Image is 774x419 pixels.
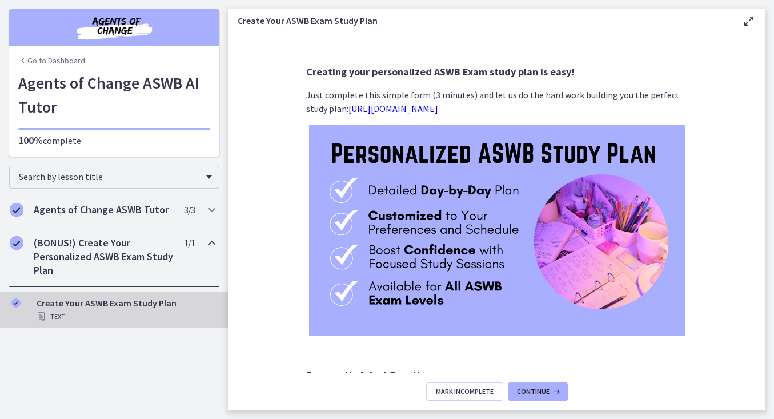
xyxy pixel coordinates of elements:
[18,134,43,147] span: 100%
[10,236,23,250] i: Completed
[426,382,503,401] button: Mark Incomplete
[37,296,215,324] div: Create Your ASWB Exam Study Plan
[46,14,183,41] img: Agents of Change Social Work Test Prep
[18,55,85,66] a: Go to Dashboard
[306,88,688,115] p: Just complete this simple form (3 minutes) and let us do the hard work building you the perfect s...
[34,236,173,277] h2: (BONUS!) Create Your Personalized ASWB Exam Study Plan
[9,166,219,189] div: Search by lesson title
[10,203,23,217] i: Completed
[18,134,210,147] p: complete
[508,382,568,401] button: Continue
[18,71,210,119] h1: Agents of Change ASWB AI Tutor
[11,298,21,308] i: Completed
[34,203,173,217] h2: Agents of Change ASWB Tutor
[436,387,494,396] span: Mark Incomplete
[517,387,550,396] span: Continue
[184,236,195,250] span: 1 / 1
[238,14,724,27] h3: Create Your ASWB Exam Study Plan
[306,65,574,78] span: Creating your personalized ASWB Exam study plan is easy!
[19,171,200,182] span: Search by lesson title
[348,103,438,114] a: [URL][DOMAIN_NAME]
[37,310,215,324] div: Text
[184,203,195,217] span: 3 / 3
[309,125,685,336] img: Personalized_ASWB_Plan_.png
[306,368,436,381] span: Frequently Asked Questions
